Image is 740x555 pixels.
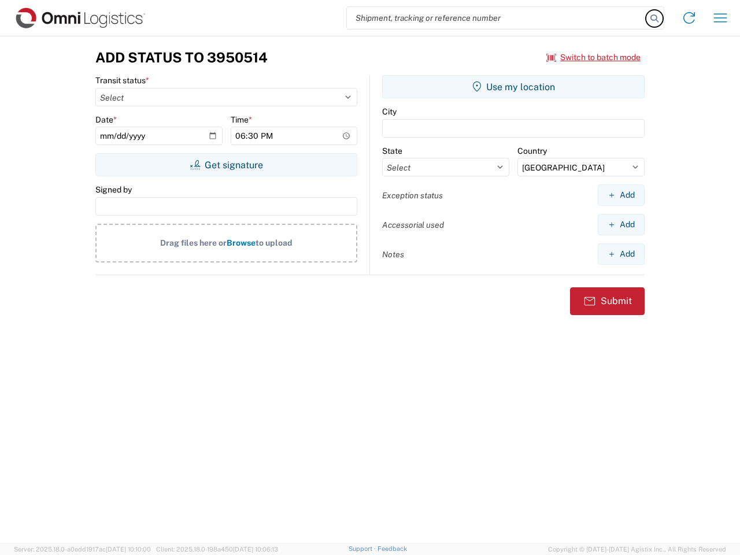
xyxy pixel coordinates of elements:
span: Copyright © [DATE]-[DATE] Agistix Inc., All Rights Reserved [548,544,726,554]
button: Add [598,214,645,235]
button: Get signature [95,153,357,176]
label: City [382,106,397,117]
label: Country [517,146,547,156]
label: Date [95,114,117,125]
label: State [382,146,402,156]
span: Server: 2025.18.0-a0edd1917ac [14,546,151,553]
button: Add [598,184,645,206]
label: Signed by [95,184,132,195]
span: Client: 2025.18.0-198a450 [156,546,278,553]
label: Notes [382,249,404,260]
a: Support [349,545,378,552]
span: to upload [256,238,293,247]
label: Time [231,114,252,125]
button: Switch to batch mode [546,48,641,67]
span: Browse [227,238,256,247]
span: Drag files here or [160,238,227,247]
button: Add [598,243,645,265]
input: Shipment, tracking or reference number [347,7,646,29]
span: [DATE] 10:06:13 [233,546,278,553]
span: [DATE] 10:10:00 [106,546,151,553]
h3: Add Status to 3950514 [95,49,268,66]
label: Exception status [382,190,443,201]
a: Feedback [378,545,407,552]
label: Transit status [95,75,149,86]
button: Submit [570,287,645,315]
button: Use my location [382,75,645,98]
label: Accessorial used [382,220,444,230]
